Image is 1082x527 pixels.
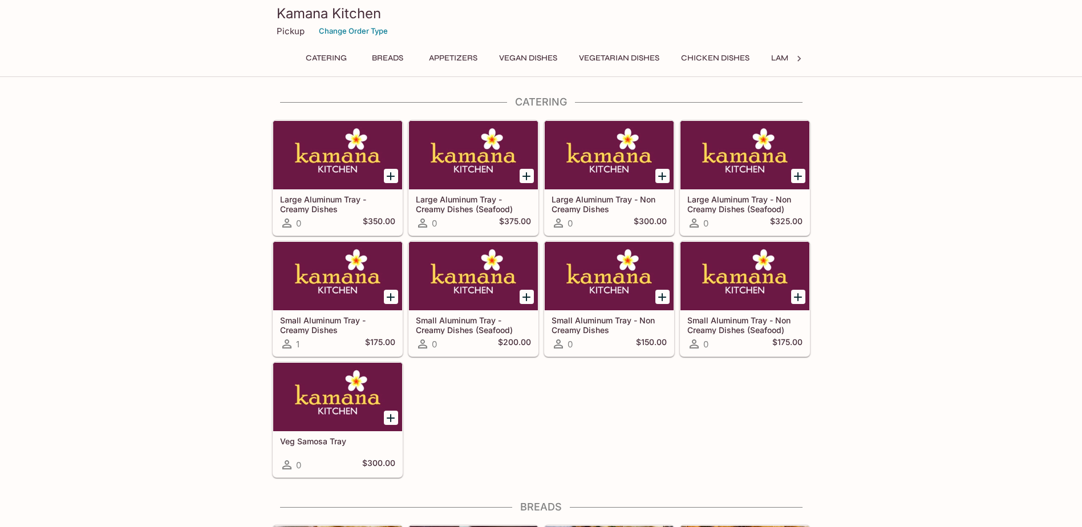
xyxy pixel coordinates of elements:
[416,315,531,334] h5: Small Aluminum Tray - Creamy Dishes (Seafood)
[296,339,299,350] span: 1
[493,50,564,66] button: Vegan Dishes
[384,411,398,425] button: Add Veg Samosa Tray
[432,339,437,350] span: 0
[770,216,803,230] h5: $325.00
[765,50,830,66] button: Lamb Dishes
[545,242,674,310] div: Small Aluminum Tray - Non Creamy Dishes
[272,501,811,513] h4: Breads
[545,121,674,189] div: Large Aluminum Tray - Non Creamy Dishes
[680,121,809,189] div: Large Aluminum Tray - Non Creamy Dishes (Seafood)
[277,5,806,22] h3: Kamana Kitchen
[687,194,803,213] h5: Large Aluminum Tray - Non Creamy Dishes (Seafood)
[409,242,538,310] div: Small Aluminum Tray - Creamy Dishes (Seafood)
[273,241,403,356] a: Small Aluminum Tray - Creamy Dishes1$175.00
[273,362,403,477] a: Veg Samosa Tray0$300.00
[520,290,534,304] button: Add Small Aluminum Tray - Creamy Dishes (Seafood)
[552,194,667,213] h5: Large Aluminum Tray - Non Creamy Dishes
[277,26,305,37] p: Pickup
[409,121,538,189] div: Large Aluminum Tray - Creamy Dishes (Seafood)
[362,458,395,472] h5: $300.00
[680,241,810,356] a: Small Aluminum Tray - Non Creamy Dishes (Seafood)0$175.00
[544,120,674,236] a: Large Aluminum Tray - Non Creamy Dishes0$300.00
[520,169,534,183] button: Add Large Aluminum Tray - Creamy Dishes (Seafood)
[408,120,538,236] a: Large Aluminum Tray - Creamy Dishes (Seafood)0$375.00
[655,290,670,304] button: Add Small Aluminum Tray - Non Creamy Dishes
[273,242,402,310] div: Small Aluminum Tray - Creamy Dishes
[280,315,395,334] h5: Small Aluminum Tray - Creamy Dishes
[634,216,667,230] h5: $300.00
[362,50,414,66] button: Breads
[273,363,402,431] div: Veg Samosa Tray
[772,337,803,351] h5: $175.00
[568,339,573,350] span: 0
[703,218,708,229] span: 0
[384,169,398,183] button: Add Large Aluminum Tray - Creamy Dishes
[273,121,402,189] div: Large Aluminum Tray - Creamy Dishes
[280,194,395,213] h5: Large Aluminum Tray - Creamy Dishes
[636,337,667,351] h5: $150.00
[675,50,756,66] button: Chicken Dishes
[299,50,353,66] button: Catering
[365,337,395,351] h5: $175.00
[655,169,670,183] button: Add Large Aluminum Tray - Non Creamy Dishes
[680,120,810,236] a: Large Aluminum Tray - Non Creamy Dishes (Seafood)0$325.00
[280,436,395,446] h5: Veg Samosa Tray
[573,50,666,66] button: Vegetarian Dishes
[408,241,538,356] a: Small Aluminum Tray - Creamy Dishes (Seafood)0$200.00
[680,242,809,310] div: Small Aluminum Tray - Non Creamy Dishes (Seafood)
[384,290,398,304] button: Add Small Aluminum Tray - Creamy Dishes
[296,218,301,229] span: 0
[416,194,531,213] h5: Large Aluminum Tray - Creamy Dishes (Seafood)
[272,96,811,108] h4: Catering
[499,216,531,230] h5: $375.00
[687,315,803,334] h5: Small Aluminum Tray - Non Creamy Dishes (Seafood)
[363,216,395,230] h5: $350.00
[296,460,301,471] span: 0
[498,337,531,351] h5: $200.00
[703,339,708,350] span: 0
[423,50,484,66] button: Appetizers
[273,120,403,236] a: Large Aluminum Tray - Creamy Dishes0$350.00
[544,241,674,356] a: Small Aluminum Tray - Non Creamy Dishes0$150.00
[791,169,805,183] button: Add Large Aluminum Tray - Non Creamy Dishes (Seafood)
[432,218,437,229] span: 0
[314,22,393,40] button: Change Order Type
[552,315,667,334] h5: Small Aluminum Tray - Non Creamy Dishes
[791,290,805,304] button: Add Small Aluminum Tray - Non Creamy Dishes (Seafood)
[568,218,573,229] span: 0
